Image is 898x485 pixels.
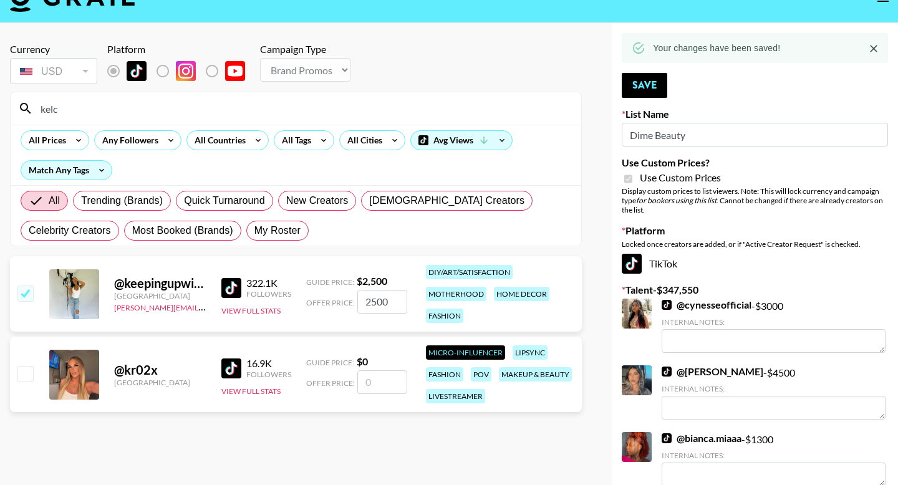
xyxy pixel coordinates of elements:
[107,43,255,55] div: Platform
[187,131,248,150] div: All Countries
[426,367,463,382] div: fashion
[29,223,111,238] span: Celebrity Creators
[176,61,196,81] img: Instagram
[221,306,281,315] button: View Full Stats
[662,451,886,460] div: Internal Notes:
[662,317,886,327] div: Internal Notes:
[260,43,350,55] div: Campaign Type
[662,433,672,443] img: TikTok
[662,300,672,310] img: TikTok
[864,39,883,58] button: Close
[306,277,354,287] span: Guide Price:
[114,378,206,387] div: [GEOGRAPHIC_DATA]
[33,98,574,118] input: Search by User Name
[246,277,291,289] div: 322.1K
[184,193,265,208] span: Quick Turnaround
[114,362,206,378] div: @ kr02x
[662,299,751,311] a: @cynesseofficial
[114,300,358,312] a: [PERSON_NAME][EMAIL_ADDRESS][PERSON_NAME][DOMAIN_NAME]
[662,367,672,377] img: TikTok
[306,378,355,388] span: Offer Price:
[127,61,147,81] img: TikTok
[513,345,548,360] div: lipsync
[132,223,233,238] span: Most Booked (Brands)
[107,58,255,84] div: List locked to TikTok.
[10,43,97,55] div: Currency
[357,275,387,287] strong: $ 2,500
[49,193,60,208] span: All
[411,131,512,150] div: Avg Views
[10,55,97,87] div: Currency is locked to USD
[662,365,886,420] div: - $ 4500
[426,265,513,279] div: diy/art/satisfaction
[622,254,888,274] div: TikTok
[640,171,721,184] span: Use Custom Prices
[246,357,291,370] div: 16.9K
[426,389,485,403] div: livestreamer
[12,60,95,82] div: USD
[662,365,763,378] a: @[PERSON_NAME]
[246,370,291,379] div: Followers
[622,186,888,214] div: Display custom prices to list viewers. Note: This will lock currency and campaign type . Cannot b...
[369,193,524,208] span: [DEMOGRAPHIC_DATA] Creators
[499,367,572,382] div: makeup & beauty
[357,290,407,314] input: 2,500
[114,276,206,291] div: @ keepingupwithkelc
[274,131,314,150] div: All Tags
[221,358,241,378] img: TikTok
[21,131,69,150] div: All Prices
[246,289,291,299] div: Followers
[95,131,161,150] div: Any Followers
[662,384,886,393] div: Internal Notes:
[81,193,163,208] span: Trending (Brands)
[114,291,206,300] div: [GEOGRAPHIC_DATA]
[662,299,886,353] div: - $ 3000
[426,345,505,360] div: Micro-Influencer
[494,287,549,301] div: home decor
[426,287,486,301] div: motherhood
[653,37,780,59] div: Your changes have been saved!
[622,224,888,237] label: Platform
[636,196,717,205] em: for bookers using this list
[225,61,245,81] img: YouTube
[21,161,112,180] div: Match Any Tags
[426,309,463,323] div: fashion
[340,131,385,150] div: All Cities
[357,355,368,367] strong: $ 0
[662,432,741,444] a: @bianca.miaaa
[306,298,355,307] span: Offer Price:
[221,278,241,298] img: TikTok
[306,358,354,367] span: Guide Price:
[622,284,888,296] label: Talent - $ 347,550
[622,254,642,274] img: TikTok
[254,223,301,238] span: My Roster
[471,367,491,382] div: pov
[622,108,888,120] label: List Name
[622,156,888,169] label: Use Custom Prices?
[622,239,888,249] div: Locked once creators are added, or if "Active Creator Request" is checked.
[622,73,667,98] button: Save
[221,387,281,396] button: View Full Stats
[286,193,349,208] span: New Creators
[357,370,407,394] input: 0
